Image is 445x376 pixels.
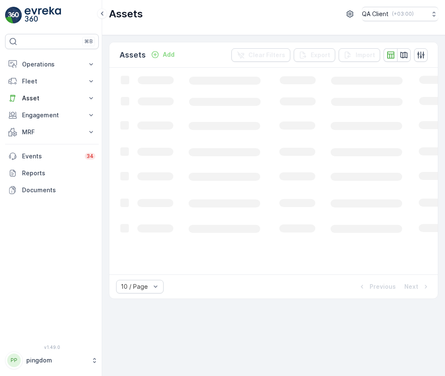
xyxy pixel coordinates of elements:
[84,38,93,45] p: ⌘B
[5,124,99,141] button: MRF
[5,148,99,165] a: Events34
[5,56,99,73] button: Operations
[231,48,290,62] button: Clear Filters
[25,7,61,24] img: logo_light-DOdMpM7g.png
[26,356,87,365] p: pingdom
[5,107,99,124] button: Engagement
[403,282,431,292] button: Next
[357,282,397,292] button: Previous
[7,354,21,367] div: PP
[22,111,82,119] p: Engagement
[294,48,335,62] button: Export
[5,351,99,369] button: PPpingdom
[311,51,330,59] p: Export
[362,7,438,21] button: QA Client(+03:00)
[5,182,99,199] a: Documents
[22,60,82,69] p: Operations
[248,51,285,59] p: Clear Filters
[22,128,82,136] p: MRF
[5,7,22,24] img: logo
[339,48,380,62] button: Import
[163,50,175,59] p: Add
[120,49,146,61] p: Assets
[404,282,418,291] p: Next
[22,94,82,102] p: Asset
[5,345,99,350] span: v 1.49.0
[22,186,95,194] p: Documents
[5,73,99,90] button: Fleet
[86,153,94,160] p: 34
[22,152,80,160] p: Events
[22,77,82,86] p: Fleet
[147,50,178,60] button: Add
[109,7,143,21] p: Assets
[5,165,99,182] a: Reports
[362,10,389,18] p: QA Client
[5,90,99,107] button: Asset
[392,11,414,17] p: ( +03:00 )
[356,51,375,59] p: Import
[22,169,95,177] p: Reports
[370,282,396,291] p: Previous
